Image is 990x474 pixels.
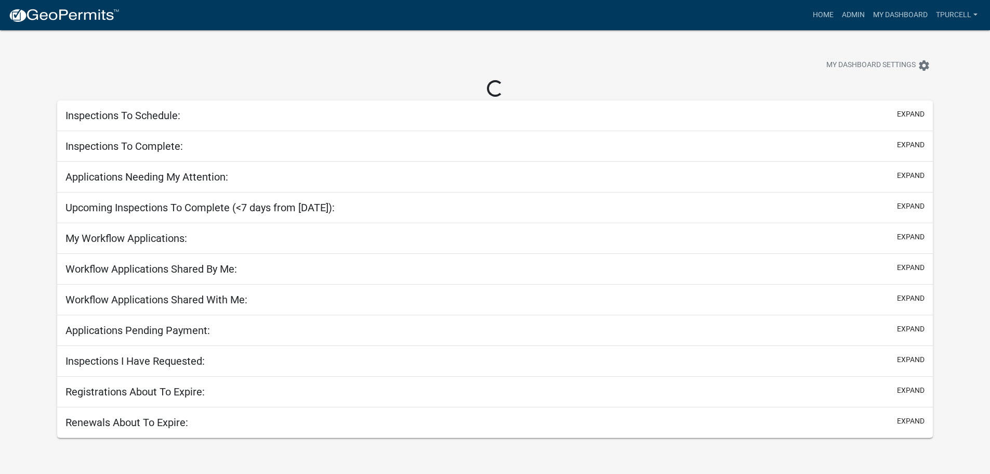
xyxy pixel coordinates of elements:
[65,140,183,152] h5: Inspections To Complete:
[65,232,187,245] h5: My Workflow Applications:
[65,324,210,337] h5: Applications Pending Payment:
[897,354,925,365] button: expand
[826,59,916,72] span: My Dashboard Settings
[65,109,180,122] h5: Inspections To Schedule:
[897,416,925,427] button: expand
[897,324,925,335] button: expand
[65,263,237,275] h5: Workflow Applications Shared By Me:
[897,385,925,396] button: expand
[897,170,925,181] button: expand
[65,355,205,367] h5: Inspections I Have Requested:
[65,293,247,306] h5: Workflow Applications Shared With Me:
[65,386,205,398] h5: Registrations About To Expire:
[818,55,939,75] button: My Dashboard Settingssettings
[65,171,228,183] h5: Applications Needing My Attention:
[897,293,925,304] button: expand
[65,416,188,429] h5: Renewals About To Expire:
[838,5,869,25] a: Admin
[897,139,925,150] button: expand
[897,201,925,212] button: expand
[897,109,925,120] button: expand
[809,5,838,25] a: Home
[897,232,925,242] button: expand
[918,59,930,72] i: settings
[65,201,335,214] h5: Upcoming Inspections To Complete (<7 days from [DATE]):
[869,5,932,25] a: My Dashboard
[897,262,925,273] button: expand
[932,5,982,25] a: Tpurcell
